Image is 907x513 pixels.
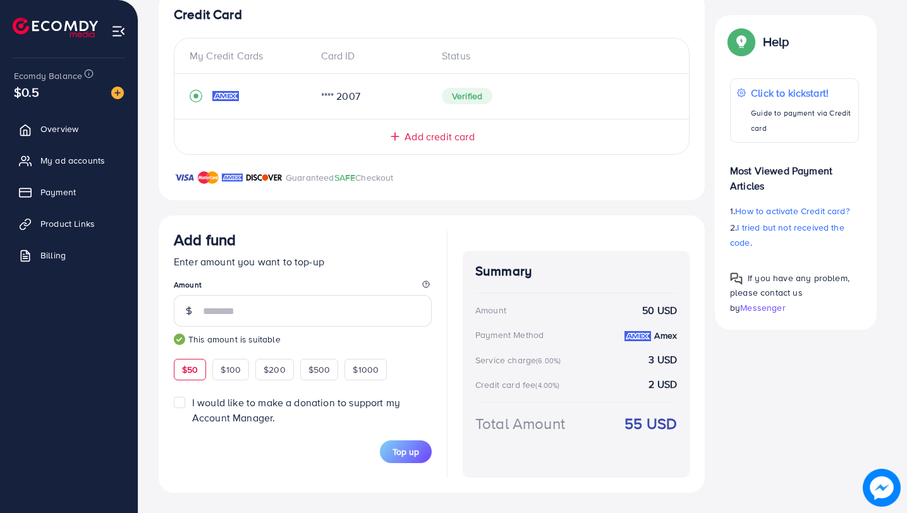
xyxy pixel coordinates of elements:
[475,413,565,435] div: Total Amount
[730,203,859,219] p: 1.
[642,303,677,318] strong: 50 USD
[174,7,690,23] h4: Credit Card
[286,170,394,185] p: Guaranteed Checkout
[475,263,677,279] h4: Summary
[174,231,236,249] h3: Add fund
[730,272,849,313] span: If you have any problem, please contact us by
[174,333,432,346] small: This amount is suitable
[13,18,98,37] img: logo
[308,363,331,376] span: $500
[40,154,105,167] span: My ad accounts
[405,130,474,144] span: Add credit card
[475,329,544,341] div: Payment Method
[380,440,432,463] button: Top up
[14,69,82,82] span: Ecomdy Balance
[9,116,128,142] a: Overview
[535,380,559,390] small: (4.00%)
[654,329,677,342] strong: Amex
[863,469,901,507] img: image
[751,85,852,100] p: Click to kickstart!
[14,83,40,101] span: $0.5
[9,148,128,173] a: My ad accounts
[751,106,852,136] p: Guide to payment via Credit card
[40,249,66,262] span: Billing
[40,123,78,135] span: Overview
[624,331,651,341] img: credit
[182,363,198,376] span: $50
[730,220,859,250] p: 2.
[740,301,785,313] span: Messenger
[432,49,674,63] div: Status
[730,30,753,53] img: Popup guide
[40,186,76,198] span: Payment
[174,334,185,345] img: guide
[311,49,432,63] div: Card ID
[198,170,219,185] img: brand
[730,153,859,193] p: Most Viewed Payment Articles
[624,413,677,435] strong: 55 USD
[648,377,677,392] strong: 2 USD
[222,170,243,185] img: brand
[475,304,506,317] div: Amount
[9,243,128,268] a: Billing
[174,279,432,295] legend: Amount
[192,395,400,424] span: I would like to make a donation to support my Account Manager.
[174,254,432,269] p: Enter amount you want to top-up
[730,221,844,249] span: I tried but not received the code.
[212,91,239,101] img: credit
[111,87,124,99] img: image
[735,205,849,217] span: How to activate Credit card?
[393,445,419,458] span: Top up
[221,363,241,376] span: $100
[9,211,128,236] a: Product Links
[648,353,677,367] strong: 3 USD
[111,24,126,39] img: menu
[9,179,128,205] a: Payment
[536,356,561,366] small: (6.00%)
[190,49,311,63] div: My Credit Cards
[40,217,95,230] span: Product Links
[475,378,564,391] div: Credit card fee
[442,88,492,104] span: Verified
[730,272,743,285] img: Popup guide
[190,90,202,102] svg: record circle
[174,170,195,185] img: brand
[475,354,564,366] div: Service charge
[353,363,379,376] span: $1000
[763,34,789,49] p: Help
[334,171,356,184] span: SAFE
[264,363,286,376] span: $200
[246,170,283,185] img: brand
